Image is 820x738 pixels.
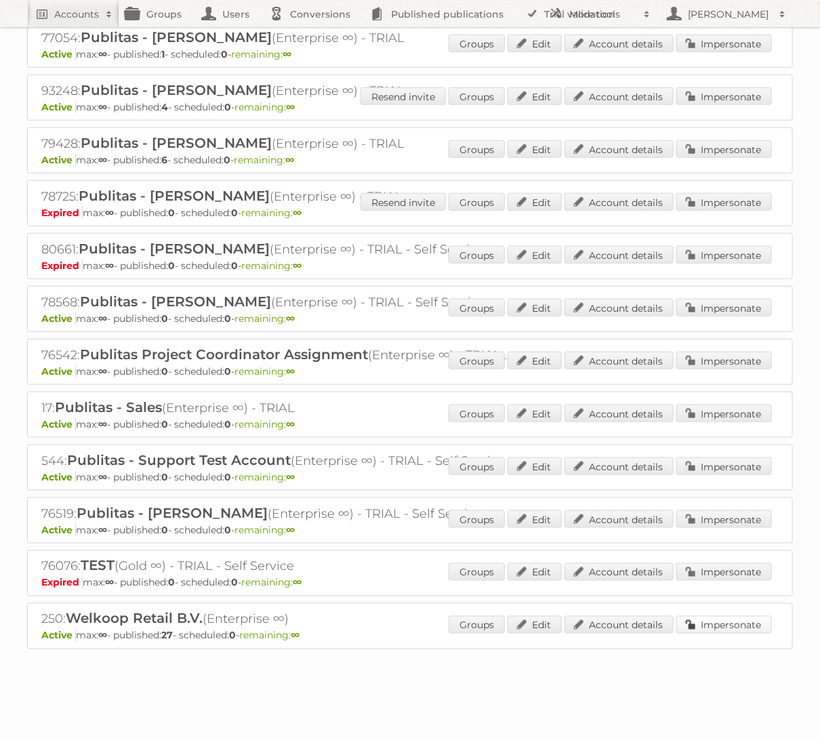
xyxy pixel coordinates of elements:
a: Edit [508,193,562,211]
span: Active [41,365,76,377]
strong: ∞ [286,101,295,113]
a: Edit [508,405,562,422]
a: Groups [449,87,505,105]
span: remaining: [234,154,294,166]
strong: ∞ [105,577,114,589]
h2: [PERSON_NAME] [684,7,773,21]
p: max: - published: - scheduled: - [41,418,779,430]
strong: 0 [229,630,236,642]
p: max: - published: - scheduled: - [41,365,779,377]
span: remaining: [234,524,295,536]
a: Groups [449,140,505,158]
a: Groups [449,563,505,581]
strong: 0 [224,524,231,536]
a: Account details [565,246,674,264]
a: Impersonate [676,35,772,52]
a: Edit [508,87,562,105]
strong: ∞ [105,260,114,272]
a: Account details [565,140,674,158]
a: Groups [449,193,505,211]
span: Publitas Project Coordinator Assignment [80,346,368,363]
span: Active [41,524,76,536]
span: Publitas - [PERSON_NAME] [81,29,272,45]
h2: 80661: (Enterprise ∞) - TRIAL - Self Service [41,241,516,258]
strong: 0 [224,365,231,377]
strong: 0 [161,471,168,483]
a: Groups [449,405,505,422]
span: remaining: [234,365,295,377]
span: Publitas - [PERSON_NAME] [81,135,272,151]
a: Account details [565,352,674,369]
span: Expired [41,577,83,589]
a: Groups [449,35,505,52]
a: Edit [508,35,562,52]
a: Impersonate [676,616,772,634]
a: Groups [449,299,505,316]
strong: 27 [161,630,173,642]
span: Expired [41,207,83,219]
p: max: - published: - scheduled: - [41,260,779,272]
span: Active [41,312,76,325]
strong: ∞ [98,365,107,377]
p: max: - published: - scheduled: - [41,154,779,166]
p: max: - published: - scheduled: - [41,101,779,113]
strong: ∞ [286,524,295,536]
strong: ∞ [98,630,107,642]
strong: 0 [168,260,175,272]
strong: 0 [221,48,228,60]
a: Edit [508,352,562,369]
p: max: - published: - scheduled: - [41,48,779,60]
a: Impersonate [676,246,772,264]
a: Edit [508,299,562,316]
a: Account details [565,563,674,581]
strong: ∞ [98,471,107,483]
span: remaining: [234,312,295,325]
a: Groups [449,457,505,475]
a: Impersonate [676,510,772,528]
span: Publitas - [PERSON_NAME] [81,82,272,98]
span: remaining: [234,418,295,430]
strong: 6 [161,154,167,166]
strong: ∞ [293,207,302,219]
a: Edit [508,510,562,528]
strong: ∞ [286,365,295,377]
a: Account details [565,35,674,52]
strong: 0 [231,260,238,272]
strong: 0 [224,471,231,483]
strong: 4 [161,101,168,113]
p: max: - published: - scheduled: - [41,577,779,589]
strong: 0 [224,101,231,113]
strong: ∞ [285,154,294,166]
strong: ∞ [293,577,302,589]
strong: ∞ [291,630,300,642]
h2: 78568: (Enterprise ∞) - TRIAL - Self Service [41,293,516,311]
span: remaining: [241,207,302,219]
a: Resend invite [361,87,446,105]
a: Impersonate [676,193,772,211]
strong: 0 [168,577,175,589]
strong: 0 [224,154,230,166]
span: remaining: [234,471,295,483]
a: Account details [565,405,674,422]
strong: 0 [224,312,231,325]
p: max: - published: - scheduled: - [41,312,779,325]
strong: ∞ [286,418,295,430]
h2: 79428: (Enterprise ∞) - TRIAL [41,135,516,152]
span: Publitas - [PERSON_NAME] [77,505,268,521]
p: max: - published: - scheduled: - [41,207,779,219]
strong: ∞ [98,524,107,536]
a: Groups [449,616,505,634]
strong: 0 [161,524,168,536]
a: Edit [508,140,562,158]
span: Active [41,630,76,642]
p: max: - published: - scheduled: - [41,630,779,642]
h2: More tools [569,7,637,21]
span: Publitas - Support Test Account [67,452,291,468]
span: Active [41,101,76,113]
span: Publitas - [PERSON_NAME] [79,188,270,204]
a: Impersonate [676,299,772,316]
span: remaining: [234,101,295,113]
span: remaining: [241,260,302,272]
h2: 93248: (Enterprise ∞) - TRIAL [41,82,516,100]
a: Groups [449,510,505,528]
